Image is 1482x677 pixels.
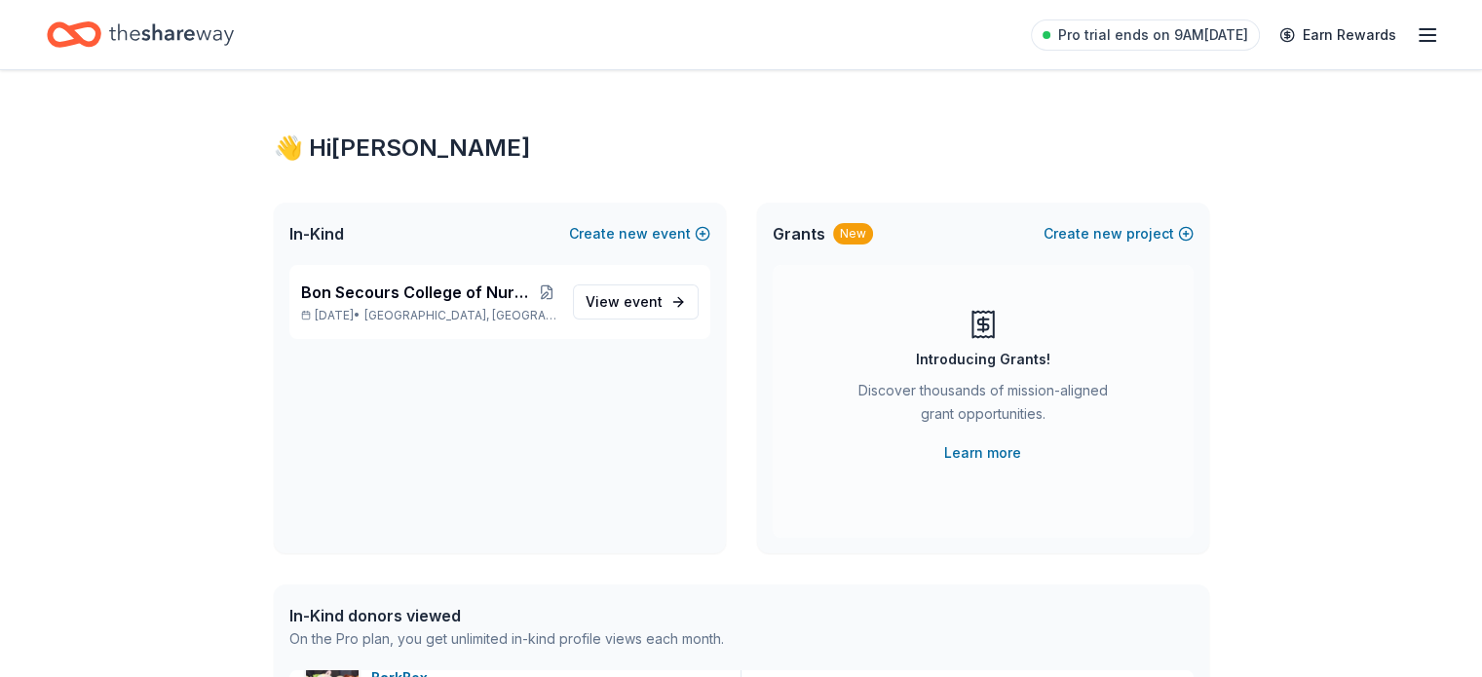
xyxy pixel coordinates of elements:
span: new [1093,222,1122,245]
span: Pro trial ends on 9AM[DATE] [1058,23,1248,47]
a: Learn more [944,441,1021,465]
div: Discover thousands of mission-aligned grant opportunities. [851,379,1116,433]
p: [DATE] • [301,308,557,323]
div: In-Kind donors viewed [289,604,724,627]
a: View event [573,284,699,320]
span: [GEOGRAPHIC_DATA], [GEOGRAPHIC_DATA] [364,308,556,323]
a: Home [47,12,234,57]
span: View [586,290,663,314]
a: Pro trial ends on 9AM[DATE] [1031,19,1260,51]
span: event [624,293,663,310]
span: Bon Secours College of Nursing Global Outreach Auction [301,281,537,304]
div: On the Pro plan, you get unlimited in-kind profile views each month. [289,627,724,651]
span: new [619,222,648,245]
div: Introducing Grants! [916,348,1050,371]
span: Grants [773,222,825,245]
button: Createnewproject [1044,222,1194,245]
a: Earn Rewards [1268,18,1408,53]
div: 👋 Hi [PERSON_NAME] [274,132,1209,164]
button: Createnewevent [569,222,710,245]
div: New [833,223,873,244]
span: In-Kind [289,222,344,245]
